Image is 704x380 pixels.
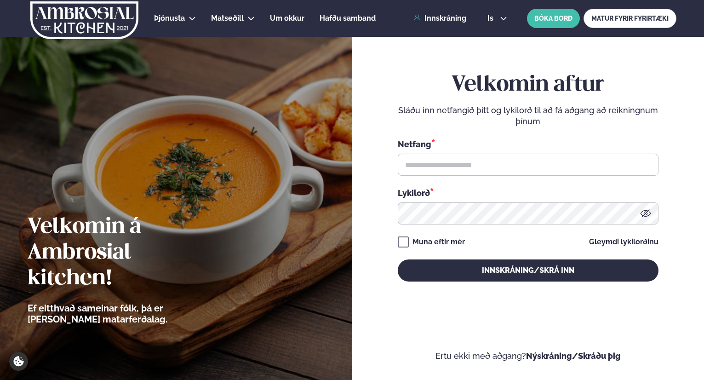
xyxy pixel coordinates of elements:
h2: Velkomin á Ambrosial kitchen! [28,214,218,292]
button: is [480,15,515,22]
span: Þjónusta [154,14,185,23]
div: Lykilorð [398,187,658,199]
a: Þjónusta [154,13,185,24]
a: Cookie settings [9,352,28,371]
h2: Velkomin aftur [398,72,658,98]
span: is [487,15,496,22]
button: BÓKA BORÐ [527,9,580,28]
a: Um okkur [270,13,304,24]
a: Nýskráning/Skráðu þig [526,351,621,361]
a: MATUR FYRIR FYRIRTÆKI [584,9,676,28]
p: Ef eitthvað sameinar fólk, þá er [PERSON_NAME] matarferðalag. [28,303,218,325]
div: Netfang [398,138,658,150]
p: Ertu ekki með aðgang? [380,351,677,362]
img: logo [29,1,139,39]
span: Hafðu samband [320,14,376,23]
a: Hafðu samband [320,13,376,24]
p: Sláðu inn netfangið þitt og lykilorð til að fá aðgang að reikningnum þínum [398,105,658,127]
button: Innskráning/Skrá inn [398,259,658,282]
a: Innskráning [413,14,466,23]
span: Matseðill [211,14,244,23]
a: Gleymdi lykilorðinu [589,238,658,246]
a: Matseðill [211,13,244,24]
span: Um okkur [270,14,304,23]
